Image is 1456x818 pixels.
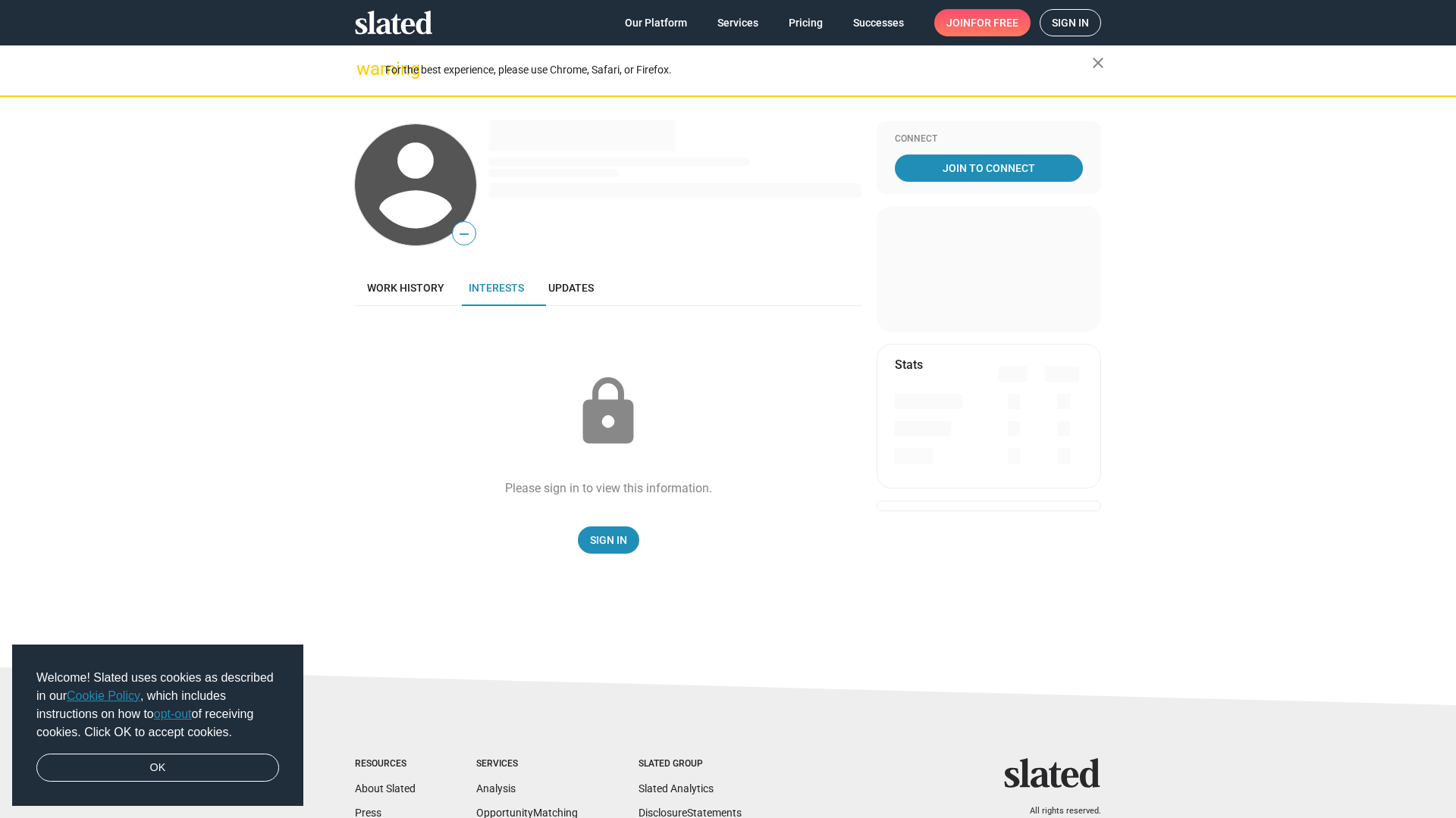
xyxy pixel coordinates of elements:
a: Sign In [578,526,639,554]
div: For the best experience, please use Chrome, Safari, or Firefox. [385,60,1092,80]
span: Join [946,9,1018,36]
a: About Slated [355,782,416,795]
span: Sign In [590,526,627,554]
span: Services [717,9,758,36]
mat-icon: warning [356,60,375,78]
a: Slated Analytics [639,782,714,795]
div: cookieconsent [12,645,303,807]
span: Pricing [789,9,823,36]
a: Pricing [777,9,835,36]
mat-icon: lock [570,374,646,450]
span: Join To Connect [898,155,1080,182]
a: opt-out [154,707,192,720]
a: Our Platform [613,9,699,36]
span: Interests [469,282,524,294]
mat-icon: close [1089,54,1107,72]
mat-card-title: Stats [895,357,923,373]
div: Please sign in to view this information. [505,480,712,496]
a: Joinfor free [934,9,1031,36]
a: Analysis [476,782,516,795]
span: Successes [853,9,904,36]
span: — [453,224,475,244]
a: Work history [355,270,457,306]
span: for free [971,9,1018,36]
a: Join To Connect [895,155,1083,182]
a: Interests [457,270,536,306]
a: dismiss cookie message [36,754,279,782]
span: Work history [367,282,444,294]
div: Slated Group [639,758,742,770]
span: Updates [548,282,594,294]
div: Resources [355,758,416,770]
a: Cookie Policy [67,689,140,702]
div: Connect [895,133,1083,145]
span: Welcome! Slated uses cookies as described in our , which includes instructions on how to of recei... [36,669,279,742]
a: Sign in [1040,9,1101,36]
a: Services [705,9,770,36]
a: Updates [536,270,606,306]
span: Our Platform [625,9,687,36]
a: Successes [841,9,916,36]
div: Services [476,758,578,770]
span: Sign in [1052,10,1089,36]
